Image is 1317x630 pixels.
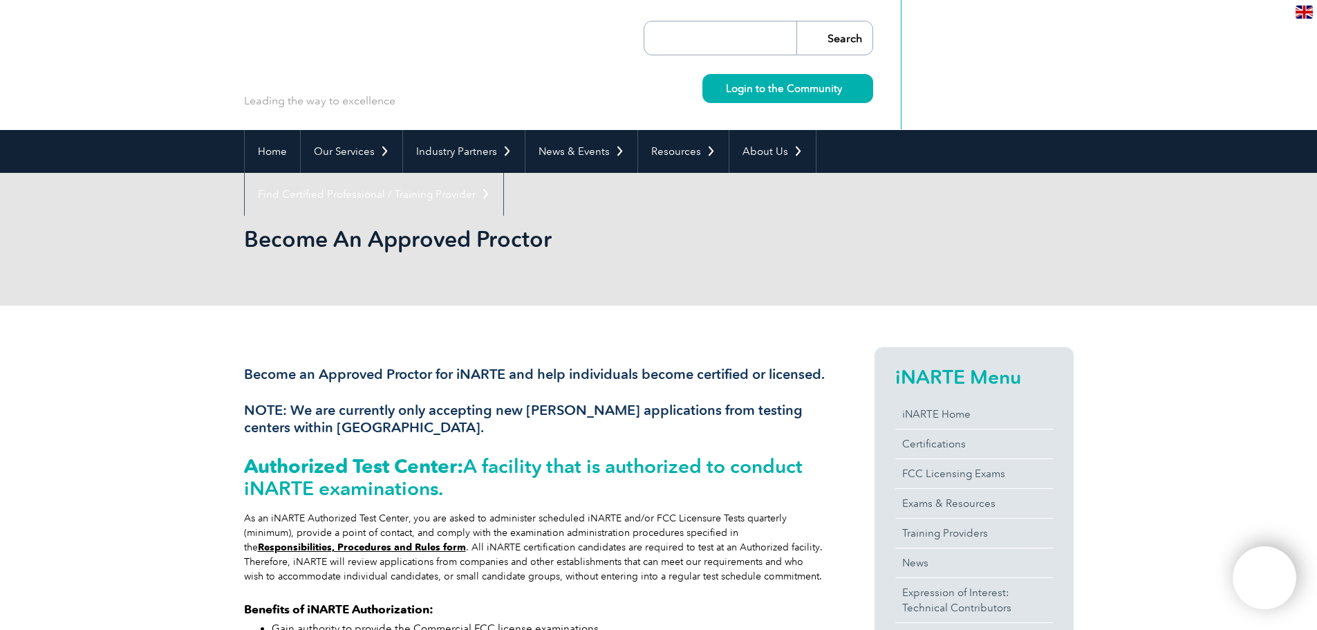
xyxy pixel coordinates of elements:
a: Training Providers [895,519,1053,548]
a: About Us [729,130,816,173]
a: Resources [638,130,729,173]
a: Exams & Resources [895,489,1053,518]
a: iNARTE Home [895,400,1053,429]
a: FCC Licensing Exams [895,459,1053,488]
a: News & Events [525,130,637,173]
h2: Become An Approved Proctor [244,228,825,250]
input: Search [796,21,872,55]
div: As an iNARTE Authorized Test Center, you are asked to administer scheduled iNARTE and/or FCC Lice... [244,511,825,584]
a: Login to the Community [702,74,873,103]
strong: Authorized Test Center: [244,454,463,478]
a: Industry Partners [403,130,525,173]
h3: NOTE: We are currently only accepting new [PERSON_NAME] applications from testing centers within ... [244,402,825,436]
img: en [1296,6,1313,19]
a: Home [245,130,300,173]
a: Our Services [301,130,402,173]
h2: iNARTE Menu [895,366,1053,388]
h3: Become an Approved Proctor for iNARTE and help individuals become certified or licensed. [244,366,825,383]
a: Certifications [895,429,1053,458]
a: News [895,548,1053,577]
h2: A facility that is authorized to conduct iNARTE examinations. [244,455,825,499]
strong: Benefits of iNARTE Authorization: [244,602,433,616]
a: Find Certified Professional / Training Provider [245,173,503,216]
img: svg+xml;nitro-empty-id=OTIzOjExNg==-1;base64,PHN2ZyB2aWV3Qm94PSIwIDAgNDAwIDQwMCIgd2lkdGg9IjQwMCIg... [1247,561,1282,595]
p: Leading the way to excellence [244,93,395,109]
a: Expression of Interest:Technical Contributors [895,578,1053,622]
img: svg+xml;nitro-empty-id=MzU0OjIyMw==-1;base64,PHN2ZyB2aWV3Qm94PSIwIDAgMTEgMTEiIHdpZHRoPSIxMSIgaGVp... [842,84,850,92]
a: Responsibilities, Procedures and Rules form [258,541,466,553]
